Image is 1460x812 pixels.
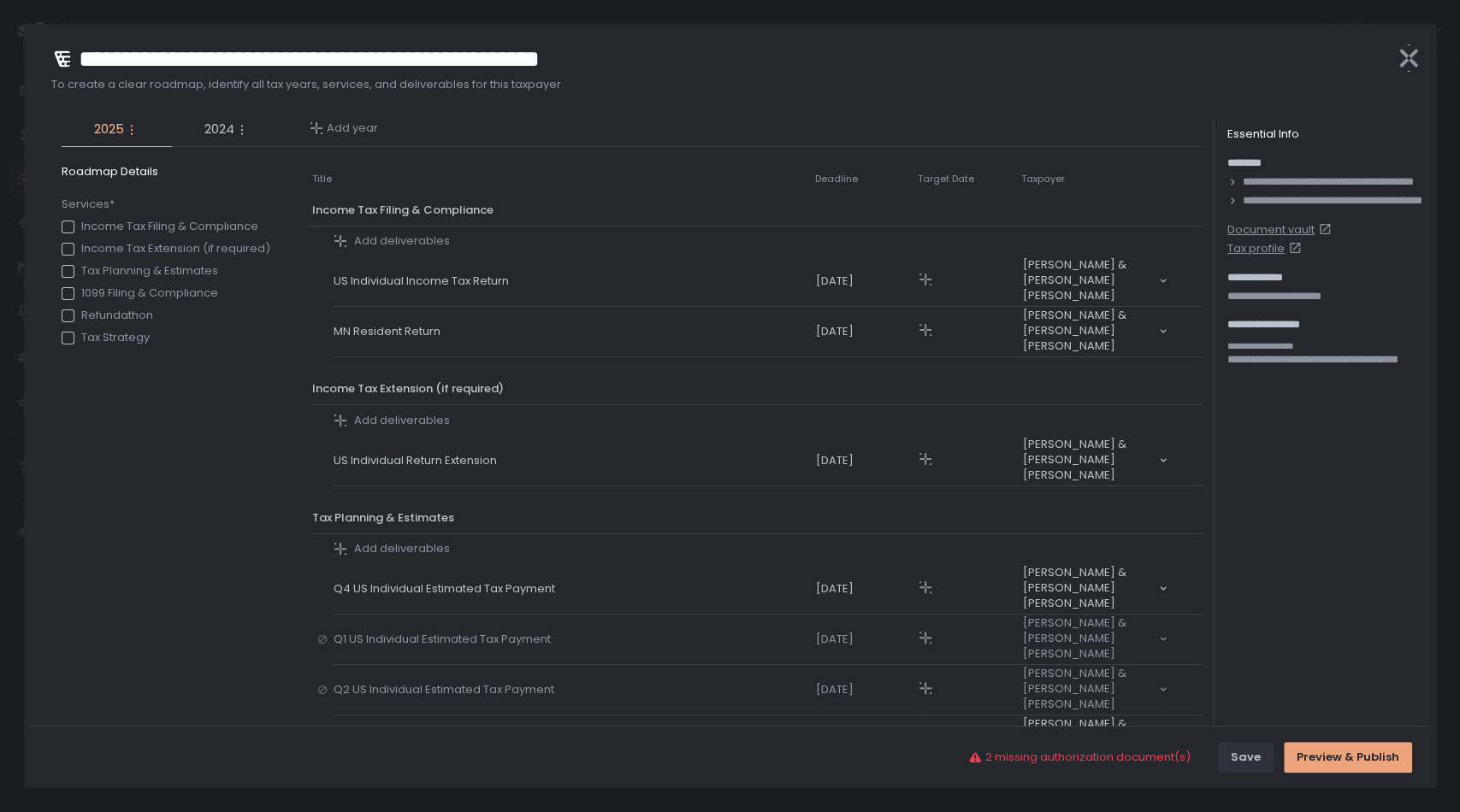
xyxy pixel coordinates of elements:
[1022,303,1157,305] input: Search for option
[310,121,378,136] button: Add year
[814,564,917,615] td: [DATE]
[1022,615,1157,662] span: [PERSON_NAME] & [PERSON_NAME] [PERSON_NAME]
[814,307,917,357] td: [DATE]
[1022,662,1157,663] input: Search for option
[312,202,494,218] span: Income Tax Filing & Compliance
[814,164,917,195] th: Deadline
[814,615,917,665] td: [DATE]
[334,632,558,647] span: Q1 US Individual Estimated Tax Payment
[1284,742,1412,773] button: Preview & Publish
[1020,565,1167,613] div: Search for option
[334,274,516,289] span: US Individual Income Tax Return
[1020,164,1168,195] th: Taxpayer
[985,750,1191,765] span: 2 missing authorization document(s)
[311,164,333,195] th: Title
[62,197,270,212] span: Services*
[814,715,917,766] td: [DATE]
[204,120,234,139] span: 2024
[334,453,504,468] span: US Individual Return Extension
[814,256,917,307] td: [DATE]
[1022,565,1157,611] span: [PERSON_NAME] & [PERSON_NAME] [PERSON_NAME]
[1022,483,1157,485] input: Search for option
[334,324,447,339] span: MN Resident Return
[1022,712,1157,714] input: Search for option
[1022,354,1157,356] input: Search for option
[1022,666,1157,712] span: [PERSON_NAME] & [PERSON_NAME] [PERSON_NAME]
[1227,222,1422,238] a: Document vault
[1022,437,1157,483] span: [PERSON_NAME] & [PERSON_NAME] [PERSON_NAME]
[1022,716,1157,762] span: [PERSON_NAME] & [PERSON_NAME] [PERSON_NAME]
[1022,257,1157,303] span: [PERSON_NAME] & [PERSON_NAME] [PERSON_NAME]
[1022,308,1157,354] span: [PERSON_NAME] & [PERSON_NAME] [PERSON_NAME]
[62,164,277,179] span: Roadmap Details
[334,581,562,597] span: Q4 US Individual Estimated Tax Payment
[354,541,450,556] span: Add deliverables
[312,509,454,526] span: Tax Planning & Estimates
[312,380,504,397] span: Income Tax Extension (if required)
[354,233,450,249] span: Add deliverables
[334,682,561,697] span: Q2 US Individual Estimated Tax Payment
[1020,308,1167,356] div: Search for option
[51,77,1381,92] span: To create a clear roadmap, identify all tax years, services, and deliverables for this taxpayer
[1020,716,1167,764] div: Search for option
[1297,750,1399,765] div: Preview & Publish
[917,164,1020,195] th: Target Date
[814,436,917,486] td: [DATE]
[354,413,450,428] span: Add deliverables
[94,120,124,139] span: 2025
[1218,742,1274,773] button: Save
[1231,750,1261,765] div: Save
[814,665,917,715] td: [DATE]
[1020,615,1167,663] div: Search for option
[1227,241,1422,256] a: Tax profile
[1020,437,1167,485] div: Search for option
[1022,611,1157,613] input: Search for option
[1020,666,1167,714] div: Search for option
[1020,257,1167,305] div: Search for option
[1227,127,1422,142] div: Essential Info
